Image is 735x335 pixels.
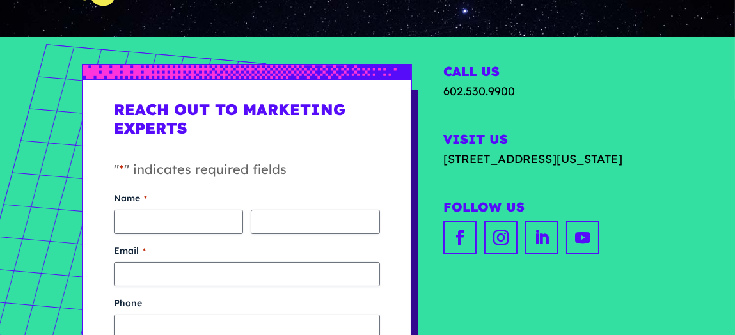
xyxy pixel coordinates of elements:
img: salesiqlogo_leal7QplfZFryJ6FIlVepeu7OftD7mt8q6exU6-34PB8prfIgodN67KcxXM9Y7JQ_.png [88,196,97,204]
h2: Call Us [443,64,653,82]
a: 602.530.9900 [443,84,515,98]
legend: Name [114,192,147,205]
span: We are offline. Please leave us a message. [27,91,223,221]
a: instagram [484,221,518,254]
a: facebook [443,221,477,254]
em: Submit [187,254,232,272]
textarea: Type your message and click 'Submit' [6,210,244,254]
a: youtube [566,221,599,254]
a: linkedin [525,221,558,254]
div: Leave a message [67,72,215,88]
p: " " indicates required fields [114,160,380,192]
label: Phone [114,297,380,309]
h2: Visit Us [443,132,653,150]
label: Email [114,244,380,257]
img: logo_Zg8I0qSkbAqR2WFHt3p6CTuqpyXMFPubPcD2OT02zFN43Cy9FUNNG3NEPhM_Q1qe_.png [22,77,54,84]
em: Driven by SalesIQ [100,196,162,205]
div: Minimize live chat window [210,6,241,37]
h2: Follow Us [443,199,653,218]
a: [STREET_ADDRESS][US_STATE] [443,150,653,167]
h1: Reach Out to Marketing Experts [114,100,380,148]
img: px-grad-blue-short.svg [83,65,411,79]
